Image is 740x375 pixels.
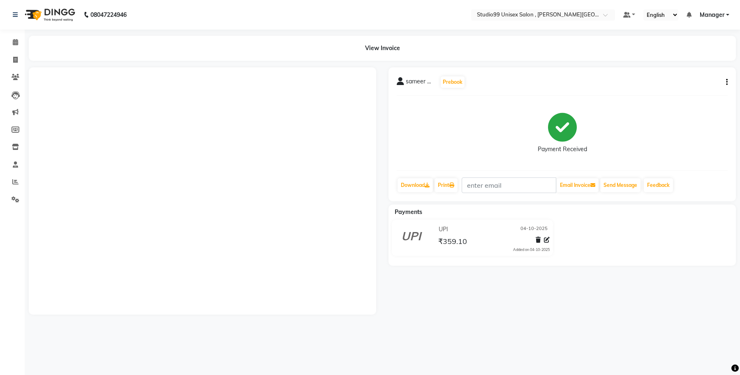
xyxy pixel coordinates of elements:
button: Email Invoice [557,178,599,192]
button: Prebook [441,76,465,88]
a: Print [435,178,458,192]
span: Manager [700,11,724,19]
a: Download [398,178,433,192]
span: 04-10-2025 [520,225,548,234]
span: UPI [439,225,448,234]
b: 08047224946 [90,3,127,26]
div: Payment Received [538,145,587,154]
div: View Invoice [29,36,736,61]
span: sameer ... [406,77,431,89]
button: Send Message [600,178,641,192]
span: ₹359.10 [438,237,467,248]
span: Payments [395,208,422,216]
a: Feedback [644,178,673,192]
img: logo [21,3,77,26]
input: enter email [462,177,556,193]
div: Added on 04-10-2025 [513,247,550,253]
